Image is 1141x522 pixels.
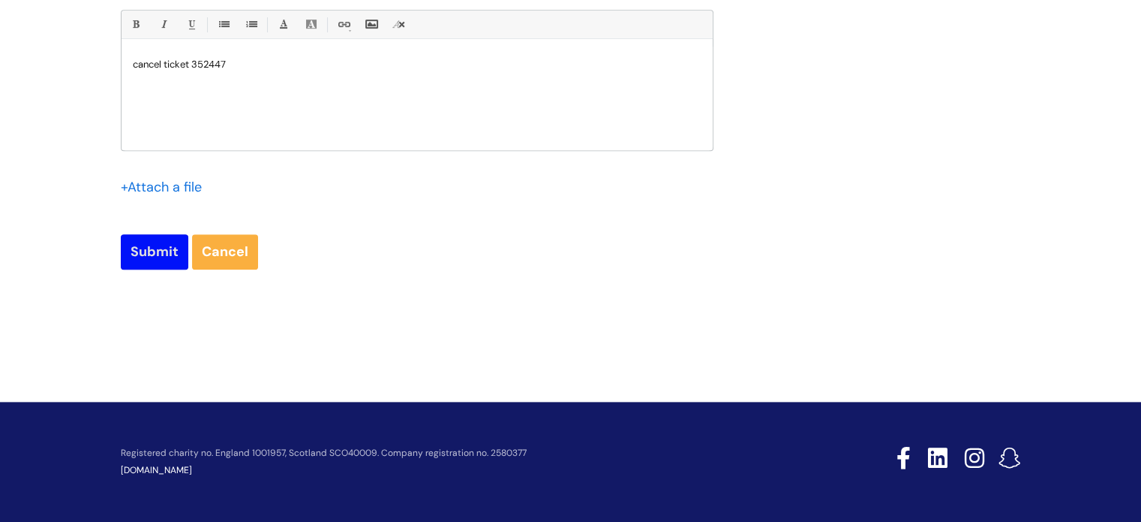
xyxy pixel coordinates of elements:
a: Font Color [274,15,293,34]
a: [DOMAIN_NAME] [121,464,192,476]
a: Remove formatting (Ctrl-\) [389,15,408,34]
a: Link [334,15,353,34]
a: Insert Image... [362,15,380,34]
a: Cancel [192,234,258,269]
input: Submit [121,234,188,269]
a: 1. Ordered List (Ctrl-Shift-8) [242,15,260,34]
a: Back Color [302,15,320,34]
p: Registered charity no. England 1001957, Scotland SCO40009. Company registration no. 2580377 [121,448,790,458]
a: • Unordered List (Ctrl-Shift-7) [214,15,233,34]
div: Attach a file [121,175,211,199]
a: Italic (Ctrl-I) [154,15,173,34]
a: Bold (Ctrl-B) [126,15,145,34]
p: cancel ticket 352447 [133,58,701,71]
a: Underline(Ctrl-U) [182,15,200,34]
